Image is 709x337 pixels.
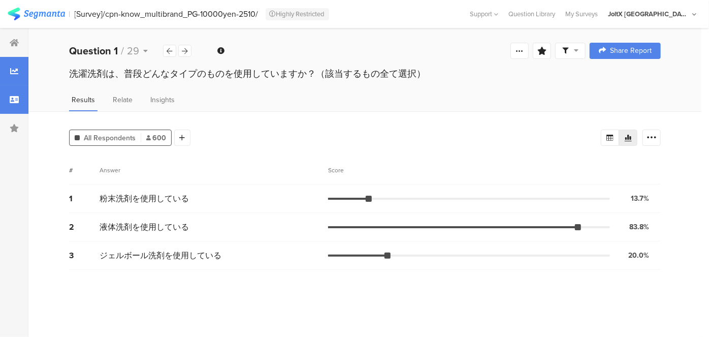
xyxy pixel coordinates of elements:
[72,95,95,105] span: Results
[628,250,649,261] div: 20.0%
[608,9,689,19] div: JoltX [GEOGRAPHIC_DATA]
[69,8,71,20] div: |
[328,166,349,175] div: Score
[266,8,329,20] div: Highly Restricted
[121,43,124,58] span: /
[69,43,118,58] b: Question 1
[84,133,136,143] span: All Respondents
[629,222,649,232] div: 83.8%
[100,166,120,175] div: Answer
[127,43,139,58] span: 29
[69,67,661,80] div: 洗濯洗剤は、普段どんなタイプのものを使用していますか？（該当するもの全て選択）
[69,193,100,204] div: 1
[610,47,652,54] span: Share Report
[100,193,189,204] span: 粉末洗剤を使用している
[113,95,133,105] span: Relate
[8,8,65,20] img: segmanta logo
[560,9,603,19] a: My Surveys
[69,250,100,261] div: 3
[100,221,189,233] span: 液体洗剤を使用している
[631,193,649,204] div: 13.7%
[69,221,100,233] div: 2
[150,95,175,105] span: Insights
[470,6,498,22] div: Support
[100,250,221,261] span: ジェルボール洗剤を使用している
[69,166,100,175] div: #
[75,9,259,19] div: [Survey]/cpn-know_multibrand_PG-10000yen-2510/
[503,9,560,19] a: Question Library
[146,133,166,143] span: 600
